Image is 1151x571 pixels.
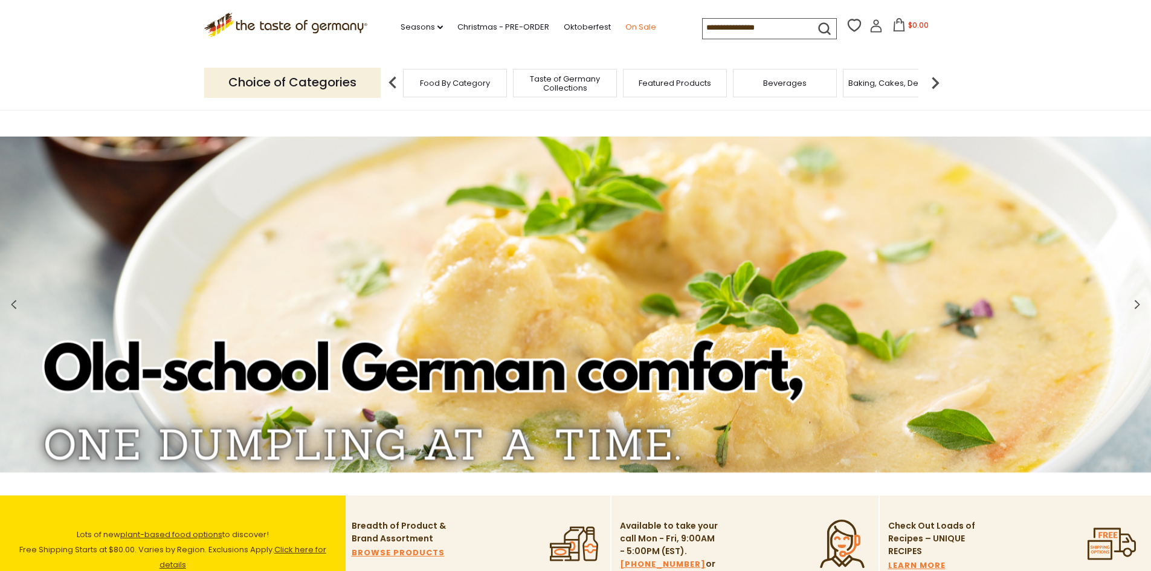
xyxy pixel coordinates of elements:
[625,21,656,34] a: On Sale
[848,79,942,88] a: Baking, Cakes, Desserts
[885,18,937,36] button: $0.00
[908,20,929,30] span: $0.00
[620,558,706,571] a: [PHONE_NUMBER]
[204,68,381,97] p: Choice of Categories
[564,21,611,34] a: Oktoberfest
[381,71,405,95] img: previous arrow
[763,79,807,88] a: Beverages
[457,21,549,34] a: Christmas - PRE-ORDER
[888,520,976,558] p: Check Out Loads of Recipes – UNIQUE RECIPES
[352,546,445,560] a: BROWSE PRODUCTS
[923,71,947,95] img: next arrow
[352,520,451,545] p: Breadth of Product & Brand Assortment
[401,21,443,34] a: Seasons
[639,79,711,88] a: Featured Products
[517,74,613,92] a: Taste of Germany Collections
[19,529,326,570] span: Lots of new to discover! Free Shipping Starts at $80.00. Varies by Region. Exclusions Apply.
[420,79,490,88] a: Food By Category
[120,529,222,540] a: plant-based food options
